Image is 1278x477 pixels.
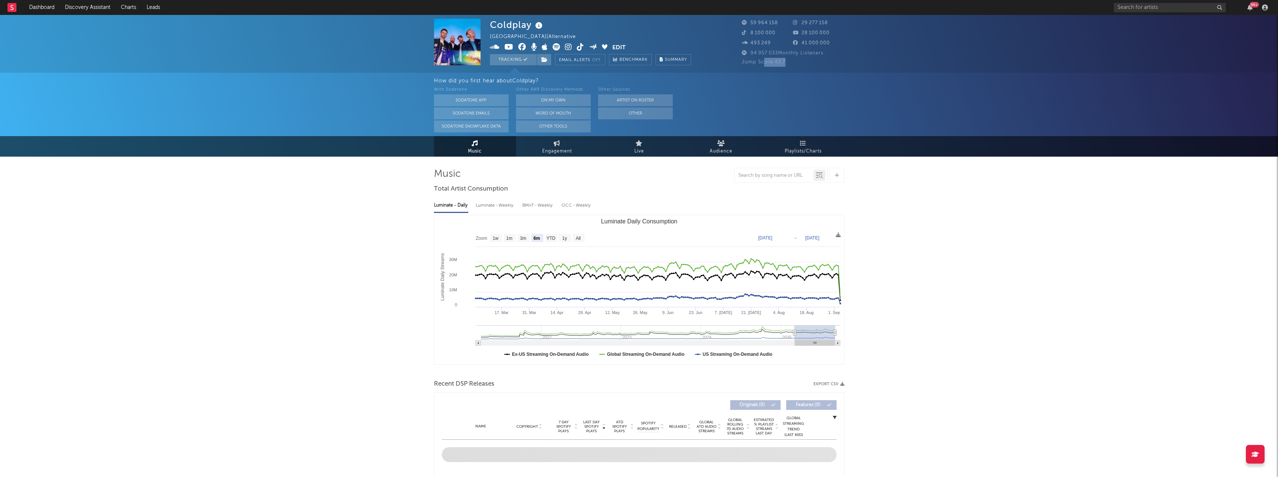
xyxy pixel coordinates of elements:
button: Sodatone Snowflake Data [434,120,509,132]
span: Benchmark [619,56,648,65]
button: Word Of Mouth [516,107,591,119]
span: Global ATD Audio Streams [696,420,717,433]
div: OCC - Weekly [562,199,591,212]
text: 10M [449,288,457,292]
div: Other A&R Discovery Methods [516,85,591,94]
span: Features ( 0 ) [791,403,825,407]
button: Export CSV [813,382,844,386]
div: BMAT - Weekly [522,199,554,212]
text: Ex-US Streaming On-Demand Audio [512,352,589,357]
button: On My Own [516,94,591,106]
span: 94 957 033 Monthly Listeners [742,51,824,56]
text: All [575,236,580,241]
a: Benchmark [609,54,652,65]
span: 7 Day Spotify Plays [554,420,574,433]
text: 3m [520,236,526,241]
text: Zoom [476,236,487,241]
span: 41 000 000 [793,41,830,45]
button: Summary [656,54,691,65]
div: Global Streaming Trend (Last 60D) [782,415,805,438]
text: 12. May [605,310,620,315]
button: Email AlertsOff [555,54,605,65]
button: Other Tools [516,120,591,132]
a: Live [598,136,680,157]
text: Luminate Daily Streams [440,253,445,301]
span: Playlists/Charts [785,147,822,156]
text: 6m [533,236,540,241]
button: Originals(0) [730,400,781,410]
span: 29 277 158 [793,21,828,25]
text: 7. [DATE] [715,310,732,315]
a: Music [434,136,516,157]
div: Other Sources [598,85,673,94]
span: 59 964 158 [742,21,778,25]
text: → [793,235,797,241]
span: Music [468,147,482,156]
text: 1w [493,236,499,241]
text: 30M [449,257,457,262]
span: Jump Score: 43.7 [742,60,785,65]
button: Sodatone Emails [434,107,509,119]
a: Engagement [516,136,598,157]
span: Summary [665,58,687,62]
text: [DATE] [758,235,772,241]
span: Originals ( 0 ) [735,403,769,407]
span: Total Artist Consumption [434,185,508,194]
a: Audience [680,136,762,157]
span: 493 249 [742,41,771,45]
span: Recent DSP Releases [434,380,494,389]
text: US Streaming On-Demand Audio [703,352,772,357]
span: Spotify Popularity [637,421,659,432]
text: 20M [449,273,457,277]
div: With Sodatone [434,85,509,94]
span: Global Rolling 7D Audio Streams [725,418,746,436]
button: Features(0) [786,400,837,410]
span: Copyright [516,424,538,429]
em: Off [592,58,601,62]
text: 1m [506,236,512,241]
div: Luminate - Daily [434,199,468,212]
span: 28 100 000 [793,31,829,35]
span: Engagement [542,147,572,156]
svg: Luminate Daily Consumption [434,215,844,364]
span: Audience [710,147,732,156]
input: Search by song name or URL [735,173,813,179]
text: Global Streaming On-Demand Audio [607,352,684,357]
button: Artist on Roster [598,94,673,106]
text: 0 [454,302,457,307]
text: 26. May [633,310,648,315]
text: 31. Mar [522,310,536,315]
a: Playlists/Charts [762,136,844,157]
text: 9. Jun [662,310,674,315]
span: 8 100 000 [742,31,775,35]
span: Released [669,424,687,429]
div: Coldplay [490,19,544,31]
text: 1. Sep [828,310,840,315]
text: 14. Apr [550,310,563,315]
div: 99 + [1250,2,1259,7]
div: Name [457,424,506,429]
input: Search for artists [1114,3,1226,12]
text: 21. [DATE] [741,310,761,315]
div: [GEOGRAPHIC_DATA] | Alternative [490,32,584,41]
button: Other [598,107,673,119]
span: Estimated % Playlist Streams Last Day [754,418,774,436]
text: Luminate Daily Consumption [601,218,677,225]
span: Live [634,147,644,156]
text: 23. Jun [689,310,702,315]
text: YTD [546,236,555,241]
text: 28. Apr [578,310,591,315]
text: 4. Aug [773,310,784,315]
button: Tracking [490,54,537,65]
button: Sodatone App [434,94,509,106]
div: Luminate - Weekly [476,199,515,212]
span: ATD Spotify Plays [610,420,629,433]
text: 18. Aug [800,310,813,315]
text: 1y [562,236,567,241]
text: 17. Mar [494,310,509,315]
span: Last Day Spotify Plays [582,420,601,433]
button: 99+ [1247,4,1253,10]
button: Edit [612,43,626,53]
text: [DATE] [805,235,819,241]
